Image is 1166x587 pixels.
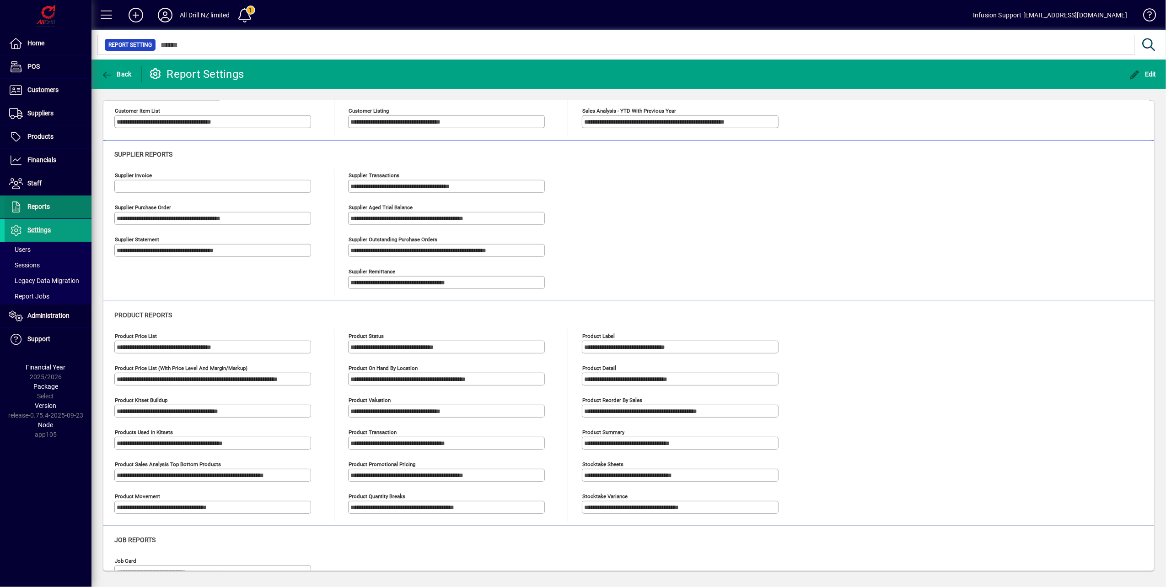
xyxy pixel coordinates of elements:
span: Suppliers [27,109,54,117]
mat-label: Product price list [115,333,157,339]
mat-label: Product Promotional Pricing [349,461,415,467]
a: POS [5,55,91,78]
mat-label: Supplier purchase order [115,204,171,211]
span: Financial Year [26,364,66,371]
span: Settings [27,226,51,234]
span: Staff [27,179,42,187]
mat-label: Supplier aged trial balance [349,204,413,211]
span: Version [35,402,57,409]
mat-label: Product valuation [349,397,391,403]
mat-label: Supplier outstanding purchase orders [349,236,437,243]
a: Administration [5,304,91,327]
mat-label: Product detail [582,365,616,371]
a: Financials [5,149,91,172]
span: Users [9,246,31,253]
mat-label: Sales analysis - YTD with previous year [582,108,676,114]
span: Financials [27,156,56,163]
button: Profile [150,7,180,23]
div: Report Settings [149,67,244,82]
mat-label: Product Reorder By Sales [582,397,642,403]
a: Staff [5,172,91,195]
app-page-header-button: Back [91,66,142,82]
span: Product reports [114,311,172,319]
span: Sessions [9,261,40,269]
a: Report Jobs [5,288,91,304]
mat-label: Job Card [115,558,136,564]
a: Knowledge Base [1136,2,1155,32]
mat-label: Product on hand by location [349,365,418,371]
mat-label: Stocktake Variance [582,493,628,500]
mat-label: Product transaction [349,429,397,435]
a: Suppliers [5,102,91,125]
span: Job reports [114,536,156,544]
span: Legacy Data Migration [9,277,79,284]
span: Back [101,71,132,78]
span: Products [27,133,54,140]
span: Edit [1129,71,1157,78]
span: Package [33,383,58,390]
a: Home [5,32,91,55]
a: Support [5,328,91,351]
span: Home [27,39,44,47]
a: Users [5,242,91,257]
span: Node [38,421,54,429]
button: Back [99,66,134,82]
mat-label: Customer Listing [349,108,389,114]
mat-label: Product kitset buildup [115,397,167,403]
a: Products [5,125,91,148]
a: Sessions [5,257,91,273]
span: Support [27,335,50,342]
mat-label: Customer Item List [115,108,160,114]
div: Infusion Support [EMAIL_ADDRESS][DOMAIN_NAME] [973,8,1127,22]
a: Legacy Data Migration [5,273,91,288]
div: All Drill NZ limited [180,8,230,22]
mat-label: Product summary [582,429,624,435]
span: Reports [27,203,50,210]
span: Supplier reports [114,151,172,158]
span: Report Setting [108,40,152,49]
mat-label: Supplier invoice [115,172,152,179]
mat-label: Product status [349,333,384,339]
mat-label: Product Sales Analysis Top Bottom Products [115,461,221,467]
mat-label: Supplier statement [115,236,159,243]
mat-label: Supplier transactions [349,172,399,179]
mat-label: Products used in Kitsets [115,429,173,435]
span: POS [27,63,40,70]
span: Customers [27,86,59,93]
mat-label: Supplier remittance [349,268,395,275]
mat-label: Stocktake Sheets [582,461,623,467]
mat-label: Product Movement [115,493,160,500]
a: Customers [5,79,91,102]
mat-label: Product label [582,333,615,339]
button: Add [121,7,150,23]
span: Administration [27,312,70,319]
span: Report Jobs [9,293,49,300]
mat-label: Product Price List (with Price Level and Margin/Markup) [115,365,247,371]
mat-label: Product Quantity Breaks [349,493,405,500]
button: Edit [1127,66,1159,82]
a: Reports [5,196,91,218]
